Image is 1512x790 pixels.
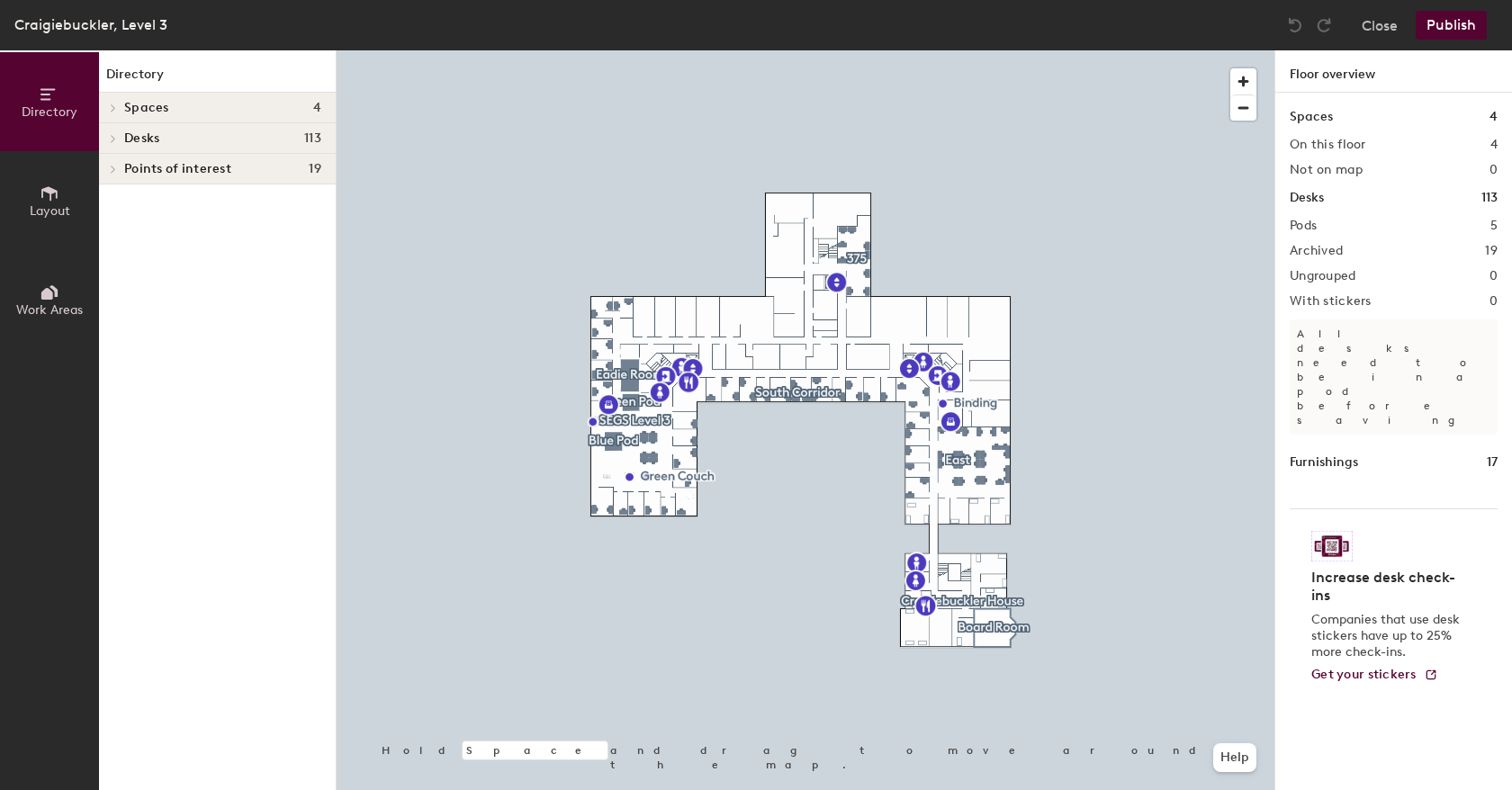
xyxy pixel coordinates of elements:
[304,131,321,146] span: 113
[1311,668,1438,683] a: Get your stickers
[1490,138,1498,152] h2: 4
[1290,319,1498,435] p: All desks need to be in a pod before saving
[1311,667,1417,682] span: Get your stickers
[1315,16,1333,34] img: Redo
[1362,11,1398,40] button: Close
[1487,453,1498,472] h1: 17
[1290,163,1363,177] h2: Not on map
[1290,244,1343,258] h2: Archived
[30,203,70,219] span: Layout
[124,131,159,146] span: Desks
[1290,138,1366,152] h2: On this floor
[1311,569,1465,605] h4: Increase desk check-ins
[1213,743,1256,772] button: Help
[124,101,169,115] span: Spaces
[1490,219,1498,233] h2: 5
[313,101,321,115] span: 4
[124,162,231,176] span: Points of interest
[1286,16,1304,34] img: Undo
[14,13,167,36] div: Craigiebuckler, Level 3
[1416,11,1487,40] button: Publish
[99,65,336,93] h1: Directory
[1311,612,1465,660] p: Companies that use desk stickers have up to 25% more check-ins.
[1290,188,1324,208] h1: Desks
[1311,531,1353,561] img: Sticker logo
[1481,188,1498,208] h1: 113
[1290,107,1333,127] h1: Spaces
[1290,269,1356,283] h2: Ungrouped
[1290,294,1372,309] h2: With stickers
[1290,219,1317,233] h2: Pods
[22,104,77,120] span: Directory
[1489,269,1498,283] h2: 0
[1485,244,1498,258] h2: 19
[309,162,321,176] span: 19
[1290,453,1358,472] h1: Furnishings
[1489,107,1498,127] h1: 4
[1275,50,1512,93] h1: Floor overview
[1489,163,1498,177] h2: 0
[1489,294,1498,309] h2: 0
[16,302,83,318] span: Work Areas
